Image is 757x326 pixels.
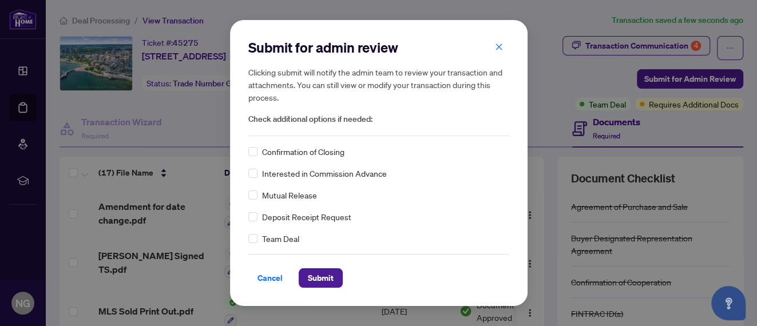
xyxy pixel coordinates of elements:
span: Deposit Receipt Request [262,210,351,223]
span: Team Deal [262,232,299,245]
h5: Clicking submit will notify the admin team to review your transaction and attachments. You can st... [248,66,509,104]
span: close [495,43,503,51]
span: Cancel [257,269,283,287]
button: Cancel [248,268,292,288]
h2: Submit for admin review [248,38,509,57]
span: Confirmation of Closing [262,145,344,158]
span: Mutual Release [262,189,317,201]
button: Submit [299,268,343,288]
span: Submit [308,269,334,287]
button: Open asap [711,286,746,320]
span: Check additional options if needed: [248,113,509,126]
span: Interested in Commission Advance [262,167,387,180]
